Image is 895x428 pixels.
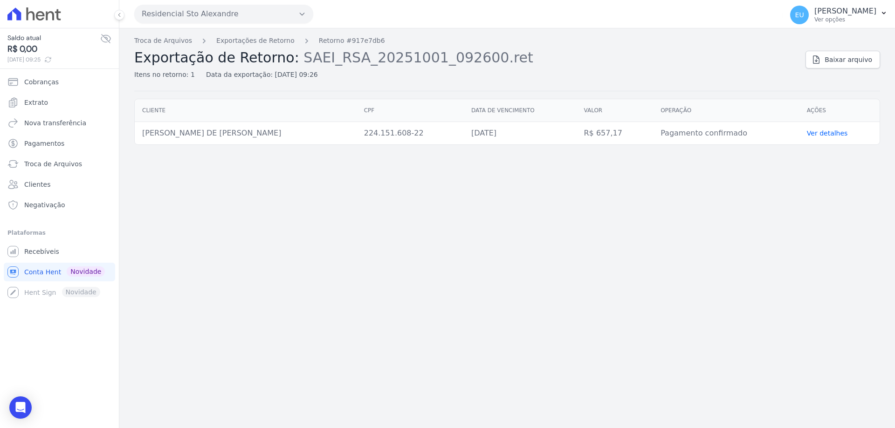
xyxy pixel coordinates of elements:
span: SAEI_RSA_20251001_092600.ret [303,48,533,66]
span: Extrato [24,98,48,107]
p: [PERSON_NAME] [814,7,876,16]
a: Recebíveis [4,242,115,261]
button: EU [PERSON_NAME] Ver opções [783,2,895,28]
a: Exportações de Retorno [216,36,295,46]
nav: Sidebar [7,73,111,302]
span: Nova transferência [24,118,86,128]
td: 224.151.608-22 [357,122,464,145]
td: [PERSON_NAME] DE [PERSON_NAME] [135,122,357,145]
span: Troca de Arquivos [24,159,82,169]
div: Open Intercom Messenger [9,396,32,419]
a: Troca de Arquivos [4,155,115,173]
span: Exportação de Retorno: [134,49,299,66]
a: Clientes [4,175,115,194]
th: Data de vencimento [464,99,577,122]
a: Retorno #917e7db6 [319,36,385,46]
button: Residencial Sto Alexandre [134,5,313,23]
span: Negativação [24,200,65,210]
a: Conta Hent Novidade [4,263,115,281]
th: Cliente [135,99,357,122]
th: Operação [653,99,799,122]
td: [DATE] [464,122,577,145]
a: Ver detalhes [807,129,848,137]
a: Negativação [4,196,115,214]
span: Saldo atual [7,33,100,43]
a: Extrato [4,93,115,112]
td: Pagamento confirmado [653,122,799,145]
span: EU [795,12,804,18]
span: R$ 0,00 [7,43,100,55]
span: [DATE] 09:25 [7,55,100,64]
span: Cobranças [24,77,59,87]
a: Pagamentos [4,134,115,153]
span: Baixar arquivo [825,55,872,64]
th: Valor [577,99,654,122]
div: Data da exportação: [DATE] 09:26 [206,70,318,80]
div: Plataformas [7,227,111,238]
div: Itens no retorno: 1 [134,70,195,80]
a: Troca de Arquivos [134,36,192,46]
span: Conta Hent [24,267,61,277]
a: Nova transferência [4,114,115,132]
a: Baixar arquivo [805,51,880,68]
th: CPF [357,99,464,122]
span: Clientes [24,180,50,189]
p: Ver opções [814,16,876,23]
td: R$ 657,17 [577,122,654,145]
a: Cobranças [4,73,115,91]
span: Novidade [67,266,105,277]
th: Ações [799,99,880,122]
nav: Breadcrumb [134,36,798,46]
span: Pagamentos [24,139,64,148]
span: Recebíveis [24,247,59,256]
